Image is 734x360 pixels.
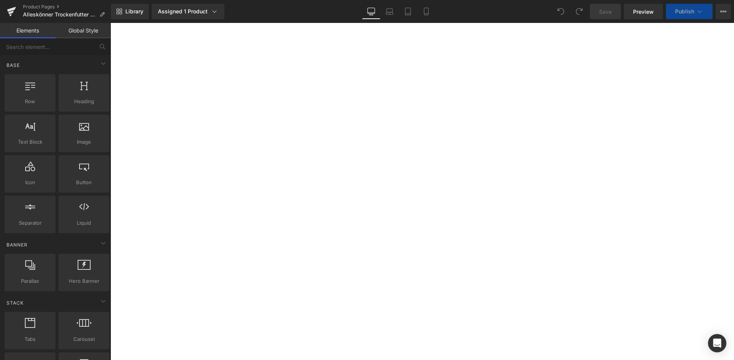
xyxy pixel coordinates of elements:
div: Assigned 1 Product [158,8,218,15]
button: More [716,4,731,19]
button: Undo [553,4,568,19]
div: Open Intercom Messenger [708,334,726,352]
span: Stack [6,299,24,306]
span: Row [7,97,53,105]
span: Image [61,138,107,146]
span: Separator [7,219,53,227]
a: Mobile [417,4,435,19]
a: Global Style [55,23,111,38]
a: New Library [111,4,149,19]
span: Preview [633,8,654,16]
span: Heading [61,97,107,105]
span: Alleskönner Trockenfutter (01/2025) [23,11,96,18]
button: Redo [572,4,587,19]
span: Base [6,62,21,69]
a: Laptop [380,4,399,19]
a: Desktop [362,4,380,19]
span: Library [125,8,143,15]
a: Preview [624,4,663,19]
span: Publish [675,8,694,15]
span: Icon [7,178,53,186]
span: Tabs [7,335,53,343]
span: Banner [6,241,28,248]
span: Text Block [7,138,53,146]
span: Hero Banner [61,277,107,285]
span: Save [599,8,612,16]
a: Product Pages [23,4,111,10]
span: Liquid [61,219,107,227]
span: Parallax [7,277,53,285]
span: Button [61,178,107,186]
span: Carousel [61,335,107,343]
button: Publish [666,4,713,19]
a: Tablet [399,4,417,19]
